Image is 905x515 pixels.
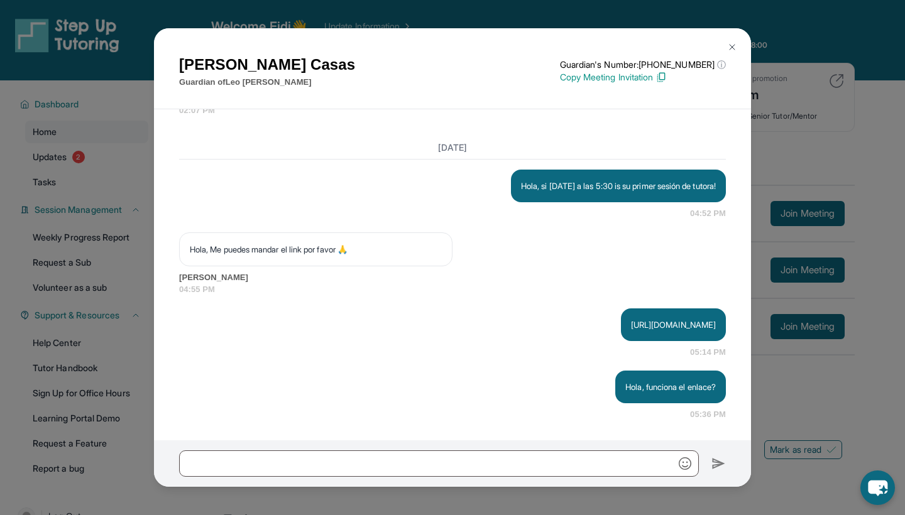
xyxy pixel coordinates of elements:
p: Hola, Me puedes mandar el link por favor 🙏 [190,243,442,256]
span: ⓘ [717,58,726,71]
span: 04:55 PM [179,283,726,296]
p: Copy Meeting Invitation [560,71,726,84]
p: Hola, funciona el enlace? [625,381,716,393]
img: Emoji [679,457,691,470]
span: [PERSON_NAME] [179,271,726,284]
p: Guardian's Number: [PHONE_NUMBER] [560,58,726,71]
h3: [DATE] [179,141,726,154]
img: Close Icon [727,42,737,52]
img: Copy Icon [655,72,667,83]
p: Hola, si [DATE] a las 5:30 is su primer sesión de tutora! [521,180,716,192]
img: Send icon [711,456,726,471]
p: [URL][DOMAIN_NAME] [631,318,716,331]
button: chat-button [860,470,895,505]
span: 05:36 PM [690,408,726,421]
span: 04:52 PM [690,207,726,220]
span: 02:07 PM [179,104,726,117]
p: Guardian of Leo [PERSON_NAME] [179,76,355,89]
span: 05:14 PM [690,346,726,359]
h1: [PERSON_NAME] Casas [179,53,355,76]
